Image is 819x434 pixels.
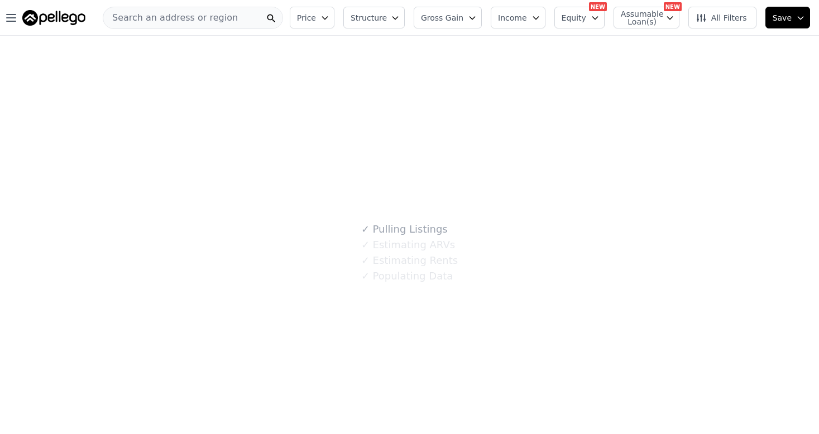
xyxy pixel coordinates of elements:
[361,221,448,237] div: Pulling Listings
[554,7,605,28] button: Equity
[498,12,527,23] span: Income
[343,7,405,28] button: Structure
[491,7,545,28] button: Income
[414,7,482,28] button: Gross Gain
[421,12,463,23] span: Gross Gain
[562,12,586,23] span: Equity
[621,10,657,26] span: Assumable Loan(s)
[664,2,682,11] div: NEW
[361,237,455,253] div: Estimating ARVs
[773,12,792,23] span: Save
[351,12,386,23] span: Structure
[361,239,370,250] span: ✓
[290,7,334,28] button: Price
[361,255,370,266] span: ✓
[765,7,810,28] button: Save
[589,2,607,11] div: NEW
[688,7,756,28] button: All Filters
[696,12,747,23] span: All Filters
[361,271,370,282] span: ✓
[22,10,85,26] img: Pellego
[103,11,238,25] span: Search an address or region
[297,12,316,23] span: Price
[361,253,458,268] div: Estimating Rents
[361,268,453,284] div: Populating Data
[614,7,679,28] button: Assumable Loan(s)
[361,224,370,235] span: ✓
